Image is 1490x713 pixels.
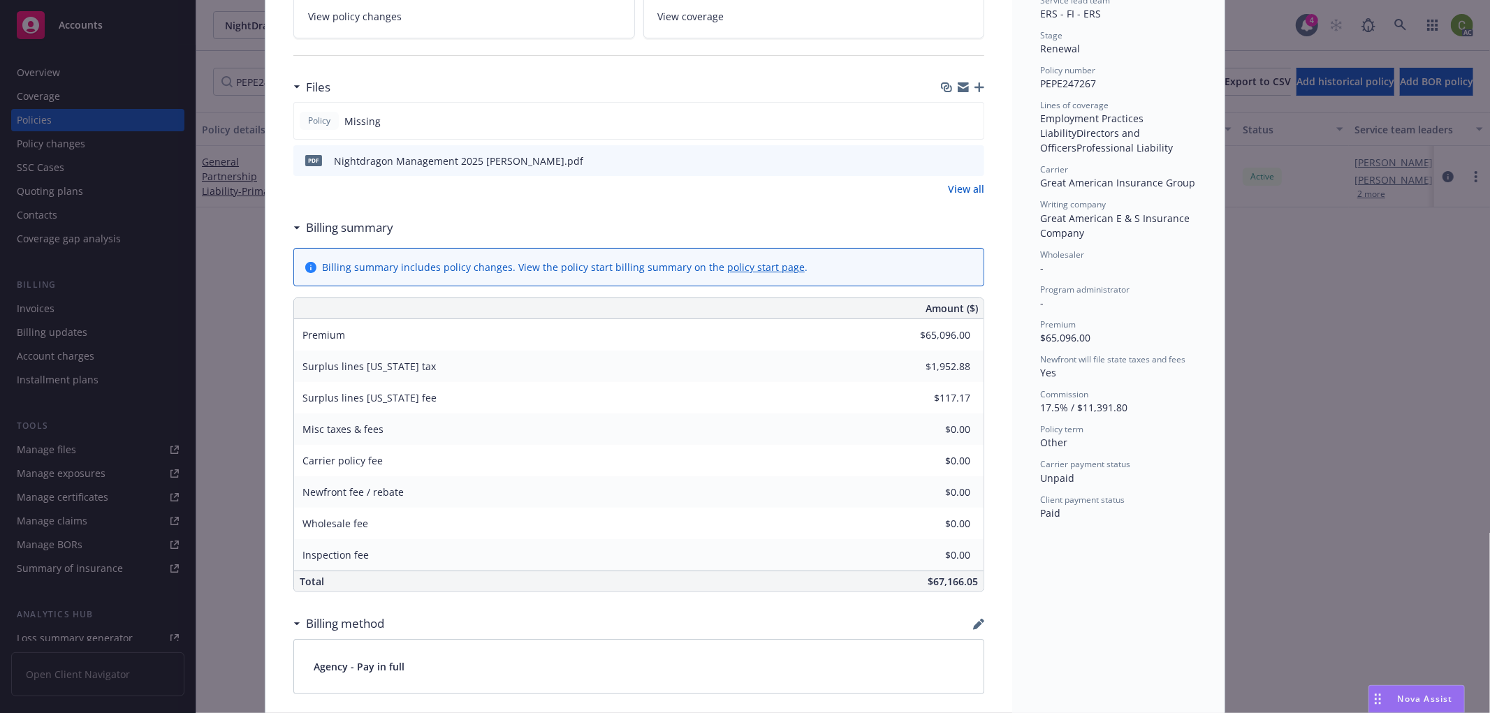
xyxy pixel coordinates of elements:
div: Agency - Pay in full [294,640,984,693]
span: Paid [1040,506,1060,520]
span: pdf [305,155,322,166]
span: Stage [1040,29,1062,41]
span: Writing company [1040,198,1106,210]
span: Premium [1040,318,1076,330]
input: 0.00 [888,513,979,534]
span: Policy term [1040,423,1083,435]
span: Newfront will file state taxes and fees [1040,353,1185,365]
span: Carrier [1040,163,1068,175]
span: Other [1040,436,1067,449]
div: Billing method [293,615,384,633]
input: 0.00 [888,388,979,409]
span: Wholesaler [1040,249,1084,260]
div: Drag to move [1369,686,1387,712]
input: 0.00 [888,482,979,503]
div: Billing summary [293,219,393,237]
span: Carrier policy fee [302,454,383,467]
span: Employment Practices Liability [1040,112,1146,140]
div: Nightdragon Management 2025 [PERSON_NAME].pdf [334,154,583,168]
span: Nova Assist [1398,693,1453,705]
span: Lines of coverage [1040,99,1109,111]
a: View all [948,182,984,196]
div: Billing summary includes policy changes. View the policy start billing summary on the . [322,260,808,274]
div: Files [293,78,330,96]
span: - [1040,296,1044,309]
span: - [1040,261,1044,274]
span: Newfront fee / rebate [302,485,404,499]
span: Wholesale fee [302,517,368,530]
span: Directors and Officers [1040,126,1143,154]
span: $67,166.05 [928,575,978,588]
span: Inspection fee [302,548,369,561]
span: PEPE247267 [1040,77,1096,90]
span: Missing [344,114,381,128]
input: 0.00 [888,450,979,471]
span: Yes [1040,366,1056,379]
input: 0.00 [888,545,979,566]
input: 0.00 [888,356,979,377]
span: Policy number [1040,64,1095,76]
span: Misc taxes & fees [302,422,384,436]
span: Client payment status [1040,494,1125,506]
h3: Billing summary [306,219,393,237]
span: Total [300,575,324,588]
input: 0.00 [888,325,979,346]
span: View coverage [658,9,724,24]
span: Carrier payment status [1040,458,1130,470]
h3: Files [306,78,330,96]
span: Program administrator [1040,284,1130,295]
span: Surplus lines [US_STATE] fee [302,391,437,404]
span: 17.5% / $11,391.80 [1040,401,1127,414]
button: Nova Assist [1368,685,1465,713]
span: Professional Liability [1076,141,1173,154]
span: View policy changes [308,9,402,24]
span: Unpaid [1040,471,1074,485]
button: preview file [966,154,979,168]
span: Premium [302,328,345,341]
span: $65,096.00 [1040,331,1090,344]
span: Amount ($) [926,301,978,316]
h3: Billing method [306,615,384,633]
input: 0.00 [888,419,979,440]
span: Commission [1040,388,1088,400]
span: Great American E & S Insurance Company [1040,212,1192,240]
button: download file [944,154,955,168]
span: Surplus lines [US_STATE] tax [302,360,436,373]
span: ERS - FI - ERS [1040,7,1101,20]
span: Great American Insurance Group [1040,176,1195,189]
a: policy start page [727,260,805,274]
span: Policy [305,115,333,127]
span: Renewal [1040,42,1080,55]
